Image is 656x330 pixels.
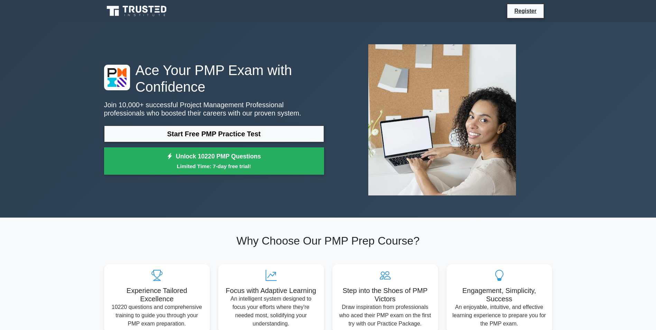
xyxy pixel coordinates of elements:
[224,286,318,295] h5: Focus with Adaptive Learning
[338,286,433,303] h5: Step into the Shoes of PMP Victors
[452,303,547,328] p: An enjoyable, intuitive, and effective learning experience to prepare you for the PMP exam.
[452,286,547,303] h5: Engagement, Simplicity, Success
[104,147,324,175] a: Unlock 10220 PMP QuestionsLimited Time: 7-day free trial!
[113,162,315,170] small: Limited Time: 7-day free trial!
[104,234,552,247] h2: Why Choose Our PMP Prep Course?
[110,286,204,303] h5: Experience Tailored Excellence
[510,7,540,15] a: Register
[104,101,324,117] p: Join 10,000+ successful Project Management Professional professionals who boosted their careers w...
[338,303,433,328] p: Draw inspiration from professionals who aced their PMP exam on the first try with our Practice Pa...
[224,295,318,328] p: An intelligent system designed to focus your efforts where they're needed most, solidifying your ...
[104,62,324,95] h1: Ace Your PMP Exam with Confidence
[104,126,324,142] a: Start Free PMP Practice Test
[110,303,204,328] p: 10220 questions and comprehensive training to guide you through your PMP exam preparation.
